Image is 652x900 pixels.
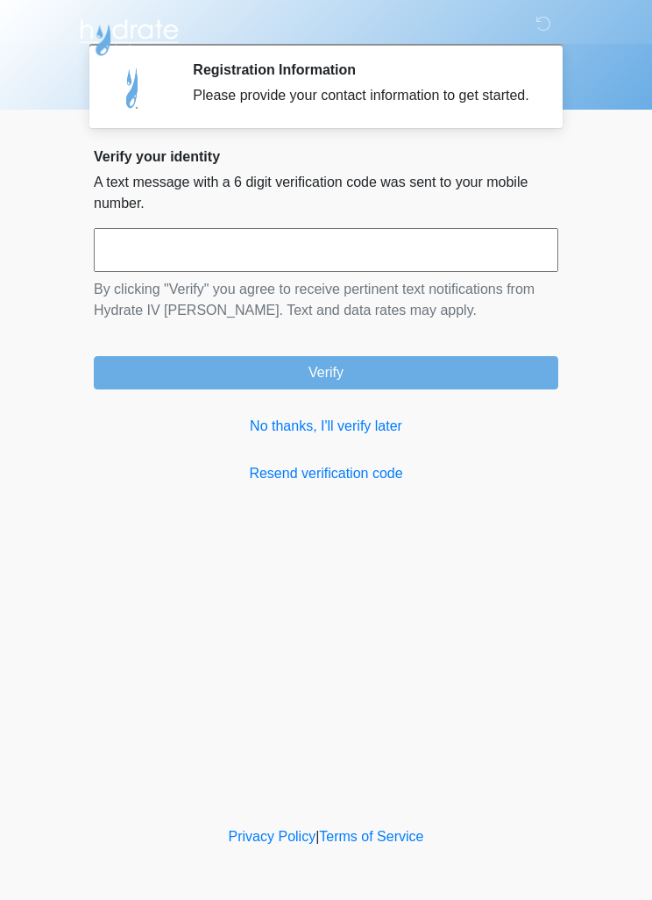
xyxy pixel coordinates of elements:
a: Terms of Service [319,829,423,844]
img: Hydrate IV Bar - Chandler Logo [76,13,181,57]
div: Please provide your contact information to get started. [193,85,532,106]
a: | [315,829,319,844]
a: No thanks, I'll verify later [94,416,558,437]
button: Verify [94,356,558,389]
img: Agent Avatar [107,61,159,114]
p: By clicking "Verify" you agree to receive pertinent text notifications from Hydrate IV [PERSON_NA... [94,279,558,321]
a: Privacy Policy [229,829,316,844]
a: Resend verification code [94,463,558,484]
h2: Verify your identity [94,148,558,165]
p: A text message with a 6 digit verification code was sent to your mobile number. [94,172,558,214]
